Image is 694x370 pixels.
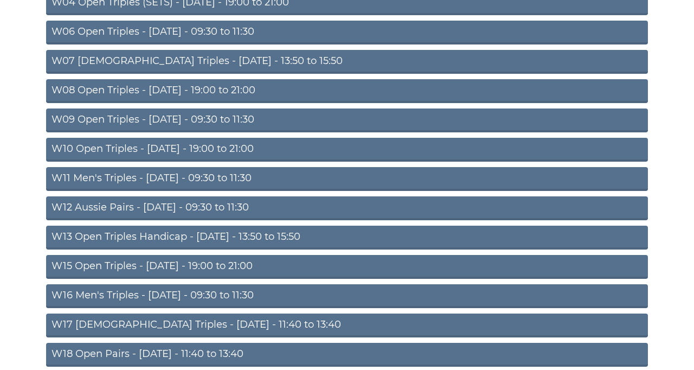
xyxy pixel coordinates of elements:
a: W18 Open Pairs - [DATE] - 11:40 to 13:40 [46,343,648,367]
a: W17 [DEMOGRAPHIC_DATA] Triples - [DATE] - 11:40 to 13:40 [46,314,648,337]
a: W08 Open Triples - [DATE] - 19:00 to 21:00 [46,79,648,103]
a: W06 Open Triples - [DATE] - 09:30 to 11:30 [46,21,648,44]
a: W12 Aussie Pairs - [DATE] - 09:30 to 11:30 [46,196,648,220]
a: W16 Men's Triples - [DATE] - 09:30 to 11:30 [46,284,648,308]
a: W07 [DEMOGRAPHIC_DATA] Triples - [DATE] - 13:50 to 15:50 [46,50,648,74]
a: W13 Open Triples Handicap - [DATE] - 13:50 to 15:50 [46,226,648,250]
a: W15 Open Triples - [DATE] - 19:00 to 21:00 [46,255,648,279]
a: W11 Men's Triples - [DATE] - 09:30 to 11:30 [46,167,648,191]
a: W10 Open Triples - [DATE] - 19:00 to 21:00 [46,138,648,162]
a: W09 Open Triples - [DATE] - 09:30 to 11:30 [46,109,648,132]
